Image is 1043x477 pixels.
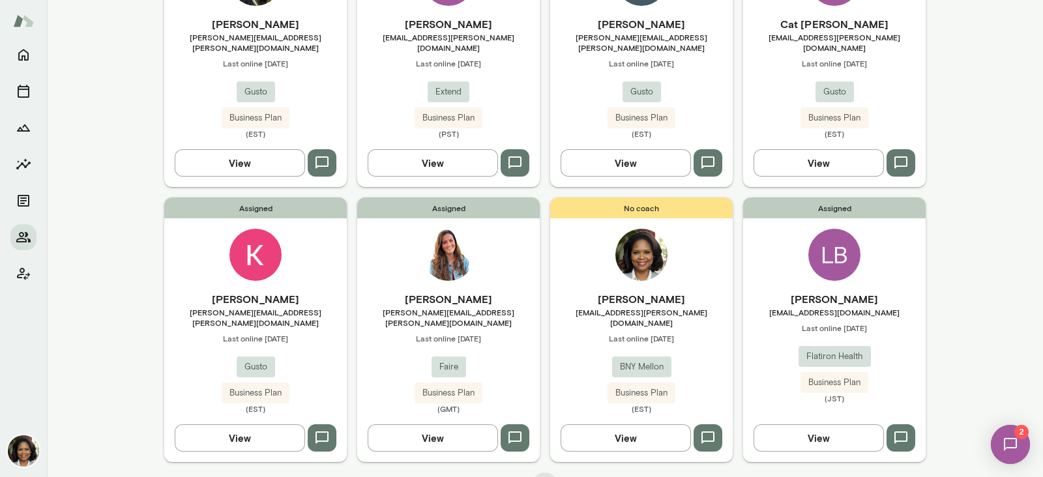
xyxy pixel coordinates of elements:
span: Last online [DATE] [550,58,733,68]
button: View [368,424,498,452]
button: Sessions [10,78,37,104]
button: View [368,149,498,177]
span: Last online [DATE] [357,58,540,68]
span: [PERSON_NAME][EMAIL_ADDRESS][PERSON_NAME][DOMAIN_NAME] [164,32,347,53]
span: [EMAIL_ADDRESS][PERSON_NAME][DOMAIN_NAME] [550,307,733,328]
span: BNY Mellon [612,360,671,373]
span: No coach [550,197,733,218]
span: Assigned [357,197,540,218]
span: [EMAIL_ADDRESS][DOMAIN_NAME] [743,307,926,317]
span: Assigned [743,197,926,218]
img: Kristen Offringa [229,229,282,281]
h6: [PERSON_NAME] [164,16,347,32]
span: Gusto [237,85,275,98]
button: View [561,149,691,177]
div: LB [808,229,860,281]
button: Client app [10,261,37,287]
span: Business Plan [222,386,289,399]
button: Home [10,42,37,68]
img: Cheryl Mills [615,229,668,281]
span: Gusto [623,85,661,98]
span: Last online [DATE] [357,333,540,343]
span: Last online [DATE] [164,58,347,68]
img: Mento [13,8,34,33]
button: Documents [10,188,37,214]
h6: [PERSON_NAME] [550,16,733,32]
span: (EST) [550,128,733,139]
span: Extend [428,85,469,98]
img: Ana Seoane [422,229,475,281]
span: [PERSON_NAME][EMAIL_ADDRESS][PERSON_NAME][DOMAIN_NAME] [357,307,540,328]
span: Gusto [237,360,275,373]
span: [PERSON_NAME][EMAIL_ADDRESS][PERSON_NAME][DOMAIN_NAME] [550,32,733,53]
span: [EMAIL_ADDRESS][PERSON_NAME][DOMAIN_NAME] [357,32,540,53]
h6: [PERSON_NAME] [743,291,926,307]
span: Gusto [815,85,854,98]
span: Business Plan [608,386,675,399]
span: Last online [DATE] [743,58,926,68]
span: Business Plan [801,111,868,124]
button: Members [10,224,37,250]
span: Business Plan [415,386,482,399]
span: [EMAIL_ADDRESS][PERSON_NAME][DOMAIN_NAME] [743,32,926,53]
h6: [PERSON_NAME] [550,291,733,307]
img: Cheryl Mills [8,435,39,467]
span: (EST) [164,128,347,139]
h6: [PERSON_NAME] [164,291,347,307]
span: (GMT) [357,403,540,414]
button: Insights [10,151,37,177]
span: (EST) [164,403,347,414]
span: Business Plan [222,111,289,124]
span: Last online [DATE] [550,333,733,343]
span: Assigned [164,197,347,218]
span: Last online [DATE] [743,323,926,333]
span: Flatiron Health [799,350,871,363]
span: [PERSON_NAME][EMAIL_ADDRESS][PERSON_NAME][DOMAIN_NAME] [164,307,347,328]
h6: Cat [PERSON_NAME] [743,16,926,32]
h6: [PERSON_NAME] [357,16,540,32]
button: View [754,149,884,177]
span: Last online [DATE] [164,333,347,343]
span: Faire [432,360,466,373]
span: Business Plan [415,111,482,124]
span: (JST) [743,393,926,403]
span: (PST) [357,128,540,139]
button: View [175,424,305,452]
button: View [175,149,305,177]
h6: [PERSON_NAME] [357,291,540,307]
button: Growth Plan [10,115,37,141]
span: Business Plan [608,111,675,124]
span: Business Plan [801,376,868,389]
button: View [561,424,691,452]
span: (EST) [743,128,926,139]
button: View [754,424,884,452]
span: (EST) [550,403,733,414]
